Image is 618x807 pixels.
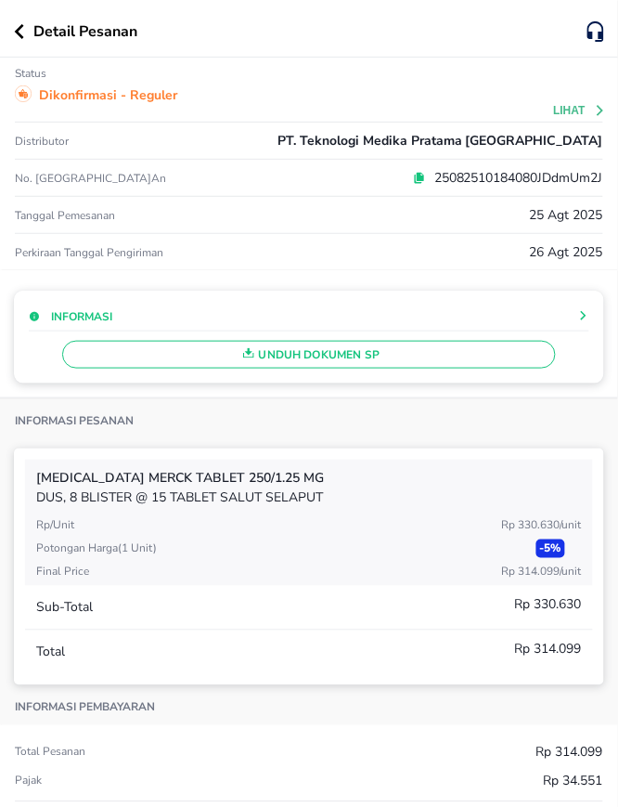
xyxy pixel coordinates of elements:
[15,774,42,788] p: Pajak
[426,168,603,188] p: 25082510184080JDdmUm2J
[15,208,115,223] p: Tanggal pemesanan
[62,341,557,369] button: Unduh Dokumen SP
[29,308,112,325] button: Informasi
[536,540,565,558] p: - 5 %
[71,343,548,367] span: Unduh Dokumen SP
[36,469,582,488] p: [MEDICAL_DATA] Merck TABLET 250/1.25 MG
[530,242,603,262] p: 26 Agt 2025
[502,564,582,580] p: Rp 314.099
[15,700,155,715] p: Informasi pembayaran
[15,245,163,260] p: Perkiraan Tanggal Pengiriman
[36,598,93,618] p: Sub-Total
[51,308,112,325] p: Informasi
[36,517,74,534] p: Rp/Unit
[36,643,65,662] p: Total
[560,518,582,533] span: / Unit
[277,131,603,150] p: PT. Teknologi Medika Pratama [GEOGRAPHIC_DATA]
[515,640,582,659] p: Rp 314.099
[33,20,137,43] p: Detail Pesanan
[530,205,603,225] p: 25 Agt 2025
[36,540,157,557] p: Potongan harga ( 1 Unit )
[544,772,603,791] p: Rp 34.551
[15,134,69,149] p: Distributor
[15,413,134,428] p: Informasi Pesanan
[502,517,582,534] p: Rp 330.630
[15,171,211,186] p: No. [GEOGRAPHIC_DATA]an
[560,565,582,579] span: / Unit
[36,564,89,580] p: Final Price
[15,745,85,760] p: Total pesanan
[536,743,603,762] p: Rp 314.099
[554,104,607,117] button: Lihat
[515,595,582,615] p: Rp 330.630
[36,488,582,508] p: DUS, 8 BLISTER @ 15 TABLET SALUT SELAPUT
[39,85,177,105] p: Dikonfirmasi - Reguler
[15,66,46,81] p: Status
